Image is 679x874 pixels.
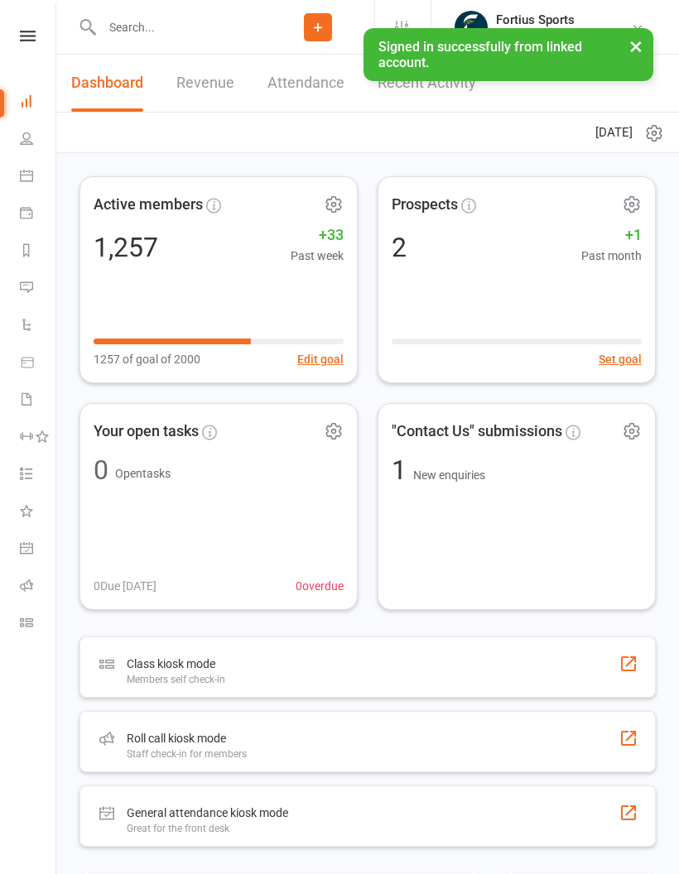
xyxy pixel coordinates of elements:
button: Set goal [599,350,642,368]
a: Calendar [20,159,57,196]
span: Open tasks [115,467,171,480]
span: 1257 of goal of 2000 [94,350,200,368]
a: Payments [20,196,57,233]
button: × [621,28,651,64]
a: People [20,122,57,159]
div: Great for the front desk [127,823,288,834]
div: General attendance kiosk mode [127,803,288,823]
a: Product Sales [20,345,57,382]
input: Search... [97,16,262,39]
span: "Contact Us" submissions [392,420,562,444]
a: Roll call kiosk mode [20,569,57,606]
a: What's New [20,494,57,531]
div: Staff check-in for members [127,748,247,760]
button: Edit goal [297,350,344,368]
div: Class kiosk mode [127,654,225,674]
div: 1,257 [94,234,158,261]
div: [GEOGRAPHIC_DATA] [496,27,608,42]
div: 2 [392,234,407,261]
span: Signed in successfully from linked account. [378,39,582,70]
span: New enquiries [413,468,485,482]
div: Fortius Sports [496,12,608,27]
div: Members self check-in [127,674,225,685]
span: 0 Due [DATE] [94,577,157,595]
span: Active members [94,193,203,217]
span: +1 [581,223,642,247]
div: Roll call kiosk mode [127,728,247,748]
a: Class kiosk mode [20,606,57,643]
a: General attendance kiosk mode [20,531,57,569]
img: thumb_image1743802567.png [455,11,488,44]
div: 0 [94,457,108,483]
span: 1 [392,454,413,486]
span: Past week [291,247,344,265]
span: 0 overdue [296,577,344,595]
span: Past month [581,247,642,265]
a: Reports [20,233,57,271]
span: Your open tasks [94,420,199,444]
span: Prospects [392,193,458,217]
span: +33 [291,223,344,247]
span: [DATE] [595,122,633,142]
a: Dashboard [20,84,57,122]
